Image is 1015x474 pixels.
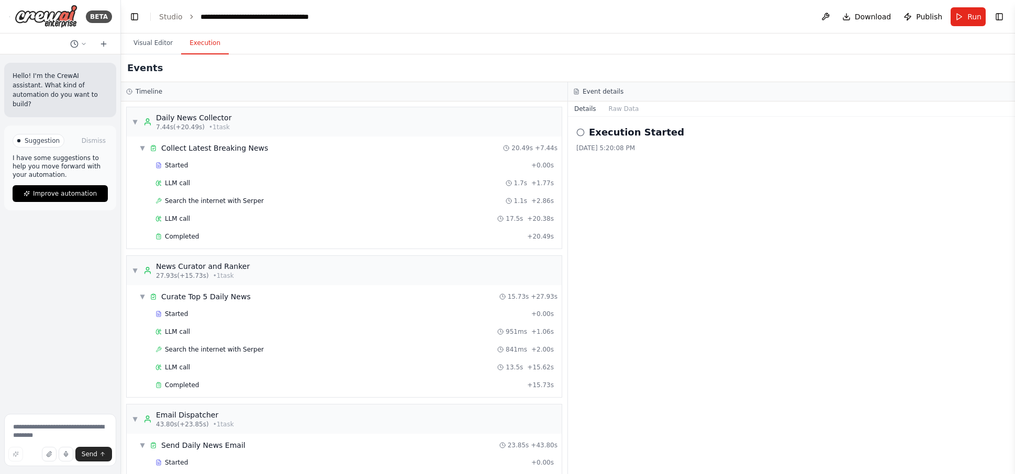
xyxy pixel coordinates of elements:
[13,185,108,202] button: Improve automation
[589,125,684,140] h2: Execution Started
[855,12,891,22] span: Download
[80,136,108,146] button: Dismiss
[156,123,205,131] span: 7.44s (+20.49s)
[535,144,557,152] span: + 7.44s
[916,12,942,22] span: Publish
[531,197,554,205] span: + 2.86s
[165,328,190,336] span: LLM call
[576,144,1007,152] div: [DATE] 5:20:08 PM
[66,38,91,50] button: Switch to previous chat
[15,5,77,28] img: Logo
[568,101,603,116] button: Details
[156,420,209,428] span: 43.80s (+23.85s)
[156,261,250,272] div: News Curator and Ranker
[159,12,309,22] nav: breadcrumb
[506,328,527,336] span: 951ms
[156,272,209,280] span: 27.93s (+15.73s)
[967,12,981,22] span: Run
[139,144,146,152] span: ▼
[165,363,190,371] span: LLM call
[165,197,264,205] span: Search the internet with Serper
[161,291,251,302] span: Curate Top 5 Daily News
[13,71,108,109] p: Hello! I'm the CrewAI assistant. What kind of automation do you want to build?
[514,197,527,205] span: 1.1s
[161,143,268,153] span: Collect Latest Breaking News
[527,232,554,241] span: + 20.49s
[75,447,112,461] button: Send
[527,381,554,389] span: + 15.73s
[165,345,264,354] span: Search the internet with Serper
[33,189,97,198] span: Improve automation
[156,112,231,123] div: Daily News Collector
[508,292,529,301] span: 15.73s
[527,215,554,223] span: + 20.38s
[583,87,623,96] h3: Event details
[139,441,146,449] span: ▼
[8,447,23,461] button: Improve this prompt
[899,7,946,26] button: Publish
[95,38,112,50] button: Start a new chat
[13,154,108,179] p: I have some suggestions to help you move forward with your automation.
[165,215,190,223] span: LLM call
[511,144,533,152] span: 20.49s
[992,9,1007,24] button: Show right sidebar
[181,32,229,54] button: Execution
[506,215,523,223] span: 17.5s
[86,10,112,23] div: BETA
[42,447,57,461] button: Upload files
[506,345,527,354] span: 841ms
[132,415,138,423] span: ▼
[25,137,60,145] span: Suggestion
[132,118,138,126] span: ▼
[82,450,97,458] span: Send
[531,292,557,301] span: + 27.93s
[165,381,199,389] span: Completed
[213,420,234,428] span: • 1 task
[136,87,162,96] h3: Timeline
[125,32,181,54] button: Visual Editor
[209,123,230,131] span: • 1 task
[156,410,234,420] div: Email Dispatcher
[508,441,529,449] span: 23.85s
[165,179,190,187] span: LLM call
[165,232,199,241] span: Completed
[531,345,554,354] span: + 2.00s
[506,363,523,371] span: 13.5s
[161,440,246,450] span: Send Daily News Email
[165,310,188,318] span: Started
[127,61,163,75] h2: Events
[514,179,527,187] span: 1.7s
[531,441,557,449] span: + 43.80s
[951,7,986,26] button: Run
[603,101,645,116] button: Raw Data
[838,7,896,26] button: Download
[132,266,138,275] span: ▼
[213,272,234,280] span: • 1 task
[531,328,554,336] span: + 1.06s
[139,292,146,301] span: ▼
[527,363,554,371] span: + 15.62s
[531,458,554,467] span: + 0.00s
[127,9,142,24] button: Hide left sidebar
[165,458,188,467] span: Started
[531,161,554,170] span: + 0.00s
[165,161,188,170] span: Started
[531,310,554,318] span: + 0.00s
[159,13,183,21] a: Studio
[531,179,554,187] span: + 1.77s
[59,447,73,461] button: Click to speak your automation idea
